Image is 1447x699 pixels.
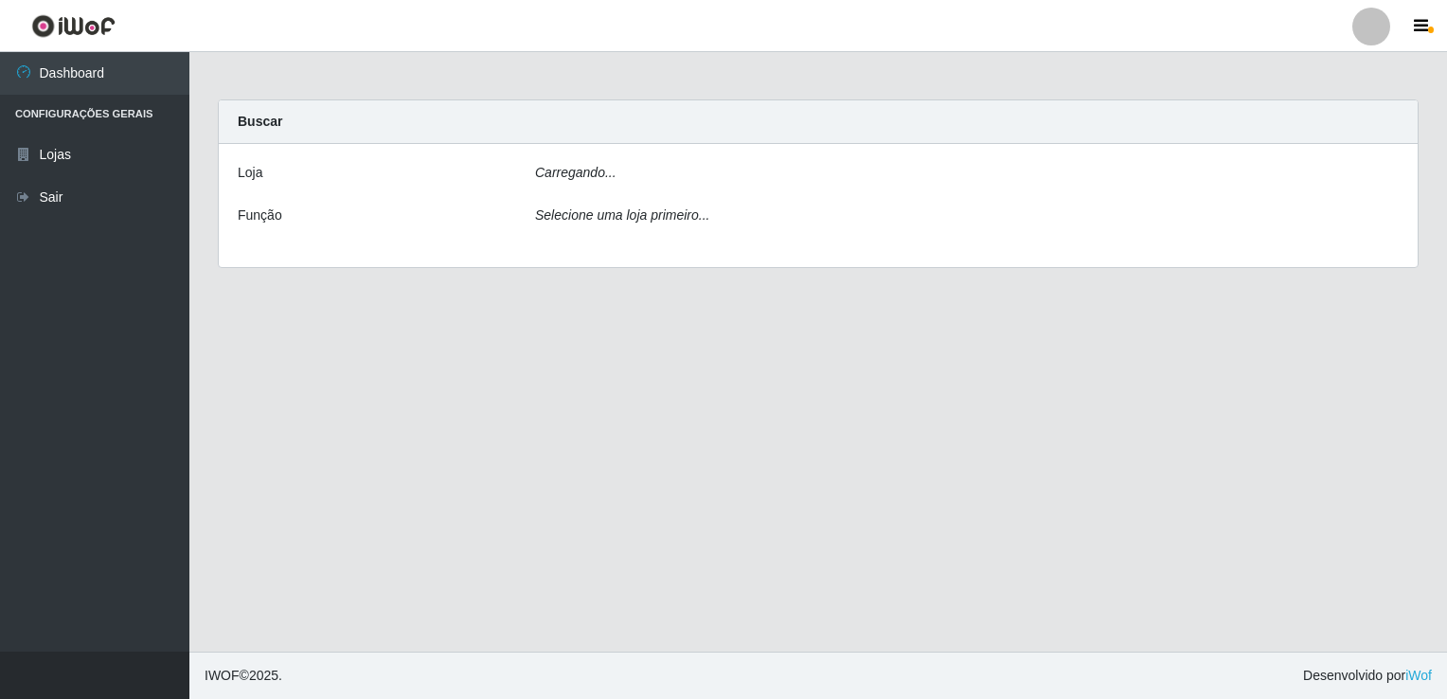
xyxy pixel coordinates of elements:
[238,163,262,183] label: Loja
[238,206,282,225] label: Função
[238,114,282,129] strong: Buscar
[535,207,709,223] i: Selecione uma loja primeiro...
[205,668,240,683] span: IWOF
[205,666,282,686] span: © 2025 .
[1405,668,1432,683] a: iWof
[535,165,616,180] i: Carregando...
[31,14,116,38] img: CoreUI Logo
[1303,666,1432,686] span: Desenvolvido por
